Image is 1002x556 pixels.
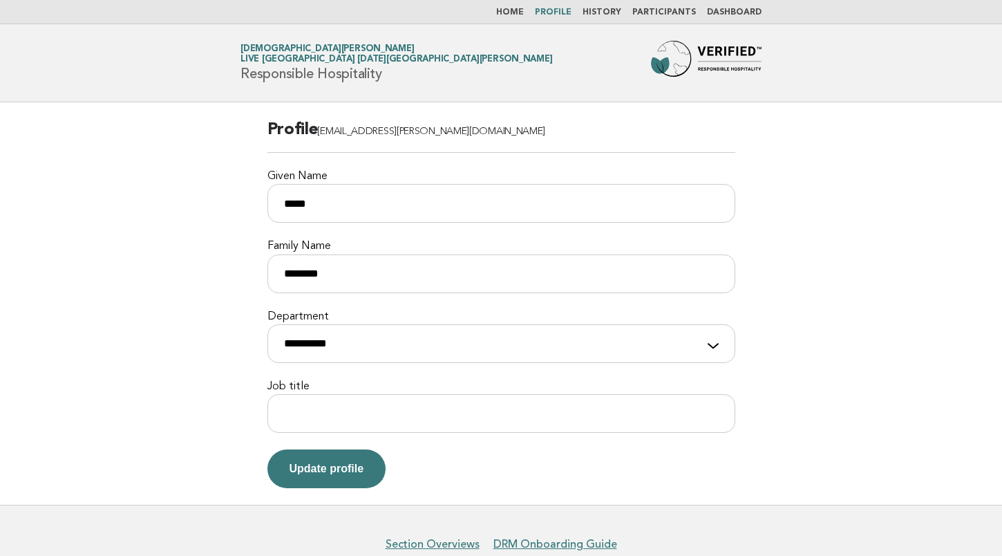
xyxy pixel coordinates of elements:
[317,127,545,137] span: [EMAIL_ADDRESS][PERSON_NAME][DOMAIN_NAME]
[240,44,552,64] a: [DEMOGRAPHIC_DATA][PERSON_NAME]Live [GEOGRAPHIC_DATA] [DATE][GEOGRAPHIC_DATA][PERSON_NAME]
[267,119,735,153] h2: Profile
[240,55,552,64] span: Live [GEOGRAPHIC_DATA] [DATE][GEOGRAPHIC_DATA][PERSON_NAME]
[240,45,552,81] h1: Responsible Hospitality
[535,8,571,17] a: Profile
[707,8,762,17] a: Dashboard
[583,8,621,17] a: History
[386,537,480,551] a: Section Overviews
[493,537,617,551] a: DRM Onboarding Guide
[267,380,735,394] label: Job title
[651,41,762,85] img: Forbes Travel Guide
[267,310,735,324] label: Department
[632,8,696,17] a: Participants
[267,169,735,184] label: Given Name
[496,8,524,17] a: Home
[267,239,735,254] label: Family Name
[267,450,386,488] button: Update profile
